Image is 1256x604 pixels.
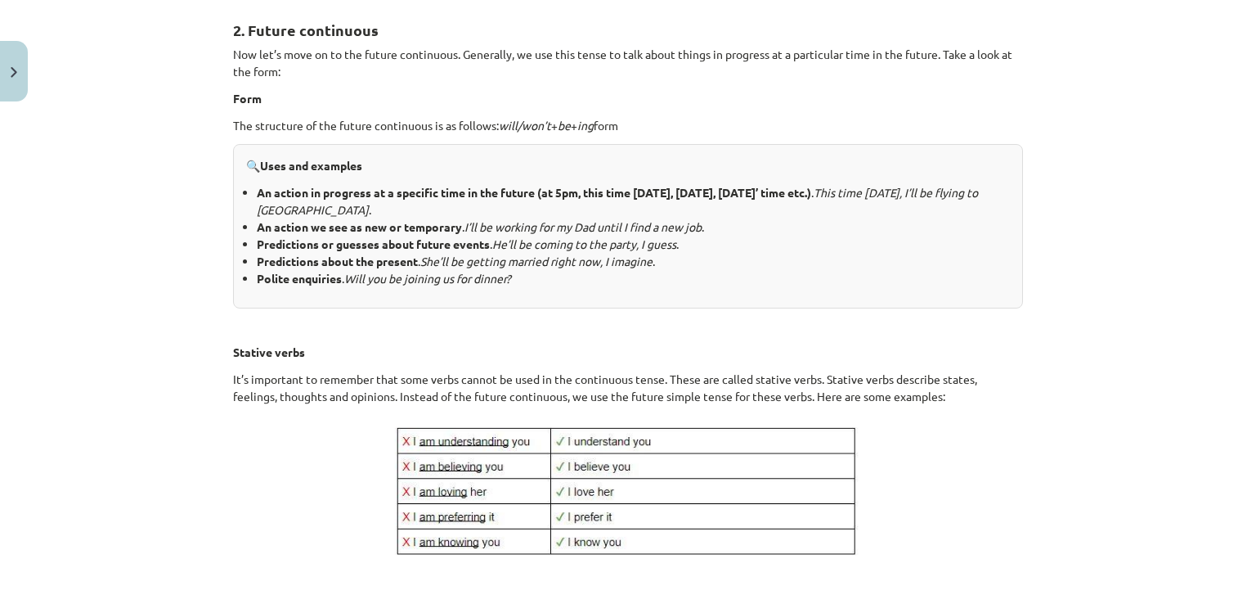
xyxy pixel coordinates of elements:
b: Polite enquiries [257,271,342,286]
i: ing [577,118,594,133]
i: He’ll be coming to the party, I guess [492,237,676,251]
i: I’ll be working for my Dad until I find a new job [464,219,702,234]
i: be [558,118,571,133]
i: She’ll be getting married right now, I imagine [420,254,653,268]
b: Predictions about the present [257,254,418,268]
li: . [257,270,1010,287]
strong: Form [233,91,262,106]
img: icon-close-lesson-0947bae3869378f0d4975bcd49f059093ad1ed9edebbc8119c70593378902aed.svg [11,67,17,78]
p: 🔍 [246,157,1010,174]
p: It’s important to remember that some verbs cannot be used in the continuous tense. These are call... [233,371,1023,405]
li: . . [257,219,1010,236]
b: An action in progress at a specific time in the future (at 5pm, this time [DATE], [DATE], [DATE]’... [257,185,811,200]
li: . . [257,184,1010,219]
strong: Uses and examples [260,158,362,173]
p: The structure of the future continuous is as follows: + + form [233,117,1023,134]
i: will/won’t [499,118,551,133]
b: An action we see as new or temporary [257,219,462,234]
strong: 2. Future continuous [233,20,379,39]
i: Will you be joining us for dinner? [344,271,511,286]
b: Predictions or guesses about future events [257,237,490,251]
li: . . [257,253,1010,270]
p: Now let’s move on to the future continuous. Generally, we use this tense to talk about things in ... [233,46,1023,80]
i: This time [DATE], I’ll be flying to [GEOGRAPHIC_DATA] [257,185,978,217]
strong: Stative verbs [233,345,305,359]
li: . . [257,236,1010,253]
